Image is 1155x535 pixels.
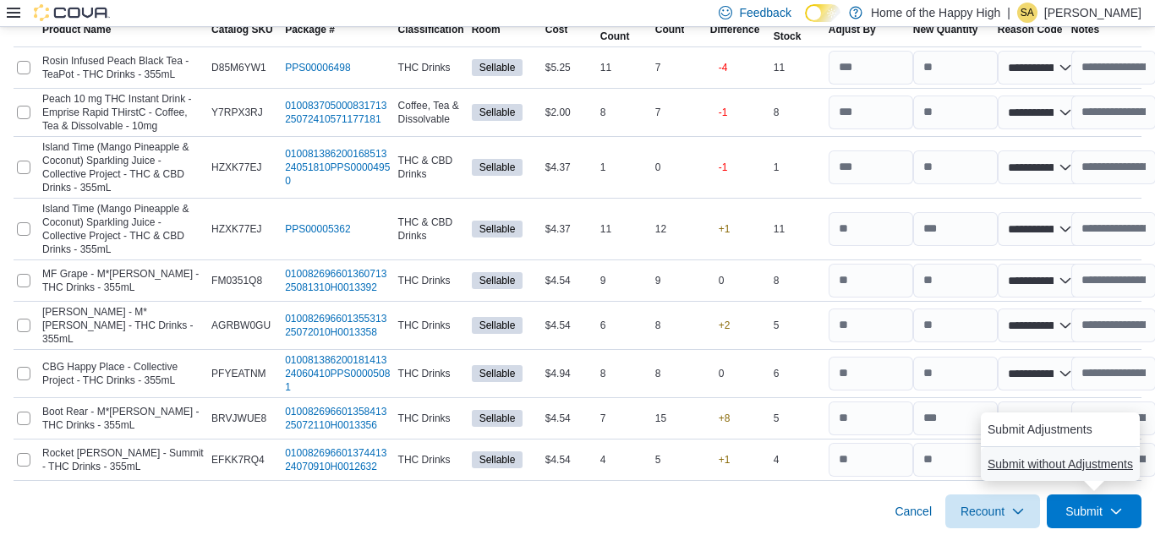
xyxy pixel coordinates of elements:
[542,157,597,177] div: $4.37
[597,450,652,470] div: 4
[34,4,110,21] img: Cova
[472,317,523,334] span: Sellable
[945,494,1040,528] button: Recount
[1007,3,1010,23] p: |
[479,411,516,426] span: Sellable
[719,106,728,119] p: -1
[211,453,265,467] span: EFKK7RQ4
[42,54,205,81] span: Rosin Infused Peach Black Tea - TeaPot - THC Drinks - 355mL
[395,270,468,291] div: THC Drinks
[211,106,263,119] span: Y7RPX3RJ
[1044,3,1141,23] p: [PERSON_NAME]
[719,367,725,380] p: 0
[770,315,825,336] div: 5
[479,221,516,237] span: Sellable
[468,19,542,40] button: Room
[805,22,806,23] span: Dark Mode
[597,315,652,336] div: 6
[770,270,825,291] div: 8
[472,23,501,36] span: Room
[542,363,597,384] div: $4.94
[42,360,205,387] span: CBG Happy Place - Collective Project - THC Drinks - 355mL
[597,408,652,429] div: 7
[652,219,707,239] div: 12
[719,222,731,236] p: +1
[285,267,391,294] a: 01008269660136071325081310H0013392
[42,267,205,294] span: MF Grape - M*ry Jones - THC Drinks - 355mL
[597,13,652,46] button: Stock atCount
[542,19,597,40] button: Cost
[542,270,597,291] div: $4.54
[770,363,825,384] div: 6
[542,450,597,470] div: $4.54
[652,363,707,384] div: 8
[597,102,652,123] div: 8
[395,408,468,429] div: THC Drinks
[395,450,468,470] div: THC Drinks
[719,274,725,287] p: 0
[395,96,468,129] div: Coffee, Tea & Dissolvable
[42,23,111,36] span: Product Name
[961,503,1004,520] span: Recount
[211,23,273,36] span: Catalog SKU
[1017,3,1037,23] div: Shawn Alexander
[652,19,707,40] button: Count
[719,453,731,467] p: +1
[285,222,350,236] a: PPS00005362
[42,305,205,346] span: Berry Lemonade - M*ry Jones - THC Drinks - 355mL
[652,450,707,470] div: 5
[479,105,516,120] span: Sellable
[988,421,1092,438] span: Submit Adjustments
[395,363,468,384] div: THC Drinks
[542,102,597,123] div: $2.00
[770,219,825,239] div: 11
[479,452,516,467] span: Sellable
[211,274,262,287] span: FM0351Q8
[597,363,652,384] div: 8
[719,161,728,174] p: -1
[719,319,731,332] p: +2
[652,408,707,429] div: 15
[597,270,652,291] div: 9
[770,157,825,177] div: 1
[1047,494,1141,528] button: Submit
[472,159,523,176] span: Sellable
[285,99,391,126] a: 01008370500083171325072410571177181
[472,410,523,427] span: Sellable
[707,19,770,40] button: Difference
[719,61,728,74] p: -4
[472,221,523,237] span: Sellable
[710,23,760,36] div: Difference
[770,57,825,78] div: 11
[285,23,335,36] span: Package #
[479,366,516,381] span: Sellable
[542,408,597,429] div: $4.54
[981,447,1140,481] button: Submit without Adjustments
[597,157,652,177] div: 1
[652,57,707,78] div: 7
[398,23,464,36] span: Classification
[652,315,707,336] div: 8
[395,212,468,246] div: THC & CBD Drinks
[1065,503,1103,520] span: Submit
[42,92,205,133] span: Peach 10 mg THC Instant Drink - Emprise Rapid THirstC - Coffee, Tea & Dissolvable - 10mg
[42,446,205,473] span: Rocket Berry - Summit - THC Drinks - 355mL
[597,219,652,239] div: 11
[1021,3,1034,23] span: SA
[211,161,261,174] span: HZXK77EJ
[285,405,391,432] a: 01008269660135841325072110H0013356
[285,353,391,394] a: 01008138620018141324060410PPS00005081
[479,60,516,75] span: Sellable
[545,23,568,36] span: Cost
[285,312,391,339] a: 01008269660135531325072010H0013358
[770,450,825,470] div: 4
[479,273,516,288] span: Sellable
[42,202,205,256] span: Island Time (Mango Pineapple & Coconut) Sparkling Juice - Collective Project - THC & CBD Drinks -...
[395,19,468,40] button: Classification
[211,222,261,236] span: HZXK77EJ
[805,4,840,22] input: Dark Mode
[472,451,523,468] span: Sellable
[597,57,652,78] div: 11
[39,19,208,40] button: Product Name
